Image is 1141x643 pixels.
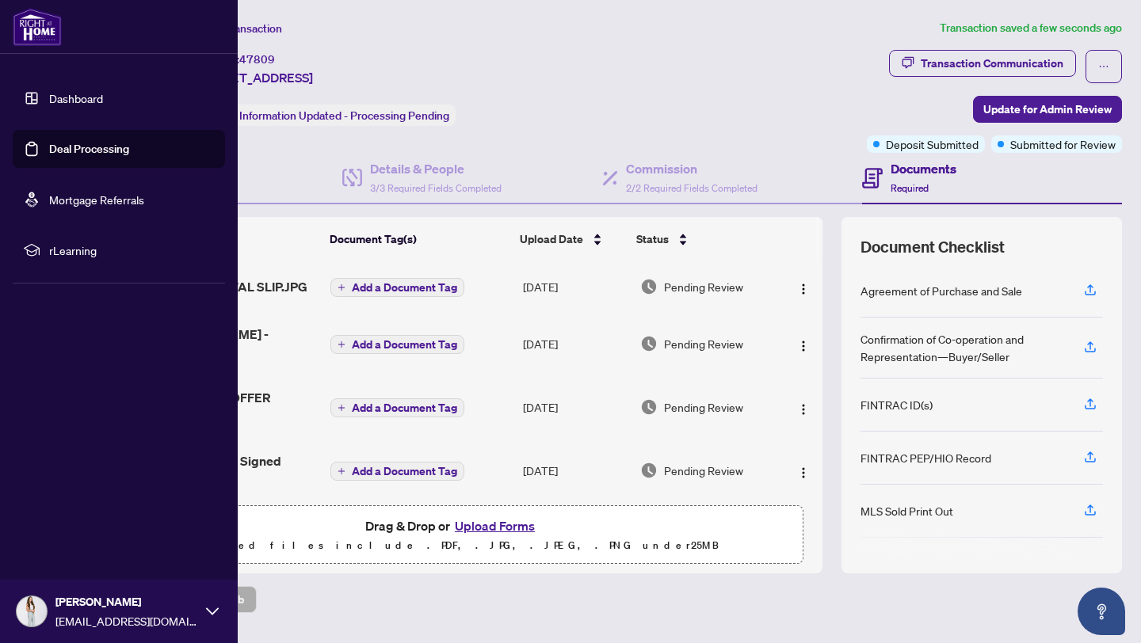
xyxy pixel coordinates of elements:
button: Transaction Communication [889,50,1076,77]
span: ellipsis [1098,61,1109,72]
div: Confirmation of Co-operation and Representation—Buyer/Seller [861,330,1065,365]
span: Add a Document Tag [352,282,457,293]
img: Document Status [640,278,658,295]
div: FINTRAC PEP/HIO Record [861,449,991,466]
p: Supported files include .PDF, .JPG, .JPEG, .PNG under 25 MB [112,536,793,555]
span: Submitted for Review [1010,135,1116,153]
span: Pending Review [664,398,743,416]
span: 47809 [239,52,275,67]
span: Update for Admin Review [983,97,1112,122]
button: Logo [791,331,816,356]
span: Required [891,182,929,194]
span: Pending Review [664,335,743,352]
img: Logo [797,283,810,295]
span: Drag & Drop orUpload FormsSupported files include .PDF, .JPG, .JPEG, .PNG under25MB [102,506,803,565]
button: Update for Admin Review [973,96,1122,123]
img: Document Status [640,398,658,416]
td: [DATE] [517,312,634,375]
img: logo [13,8,62,46]
button: Add a Document Tag [330,277,464,298]
button: Add a Document Tag [330,462,464,481]
div: FINTRAC ID(s) [861,396,933,413]
button: Add a Document Tag [330,334,464,355]
span: Upload Date [520,230,583,248]
span: Add a Document Tag [352,402,457,413]
article: Transaction saved a few seconds ago [940,19,1122,37]
button: Add a Document Tag [330,398,464,417]
span: 2/2 Required Fields Completed [626,182,757,194]
span: Status [636,230,669,248]
span: plus [338,404,345,412]
button: Add a Document Tag [330,278,464,297]
span: rLearning [49,242,214,259]
img: Logo [797,340,810,352]
span: Information Updated - Processing Pending [239,108,449,123]
td: [DATE] [517,375,634,439]
h4: Documents [891,159,956,178]
a: Dashboard [49,91,103,105]
th: Upload Date [513,217,630,261]
div: MLS Sold Print Out [861,502,953,519]
td: [DATE] [517,439,634,502]
span: plus [338,467,345,475]
span: 3/3 Required Fields Completed [370,182,502,194]
span: plus [338,341,345,348]
img: Profile Icon [17,596,47,626]
span: Pending Review [664,278,743,295]
span: View Transaction [197,21,282,36]
button: Add a Document Tag [330,461,464,481]
h4: Details & People [370,159,502,178]
button: Upload Forms [450,516,540,536]
div: Transaction Communication [921,51,1063,76]
span: Pending Review [664,462,743,479]
img: Document Status [640,462,658,479]
button: Logo [791,394,816,420]
td: [DATE] [517,261,634,312]
img: Document Status [640,335,658,352]
a: Mortgage Referrals [49,192,144,207]
span: Add a Document Tag [352,339,457,350]
button: Logo [791,274,816,299]
th: Document Tag(s) [323,217,514,261]
span: Deposit Submitted [886,135,979,153]
button: Logo [791,458,816,483]
span: Drag & Drop or [365,516,540,536]
div: Agreement of Purchase and Sale [861,282,1022,299]
span: Document Checklist [861,236,1005,258]
span: [PERSON_NAME] [55,593,198,611]
span: plus [338,283,345,291]
span: [EMAIL_ADDRESS][DOMAIN_NAME] [55,612,198,630]
span: [STREET_ADDRESS] [197,68,313,87]
span: Add a Document Tag [352,466,457,477]
h4: Commission [626,159,757,178]
button: Add a Document Tag [330,335,464,354]
button: Add a Document Tag [330,398,464,418]
button: Open asap [1078,588,1125,635]
div: Status: [197,105,456,126]
a: Deal Processing [49,142,129,156]
img: Logo [797,466,810,479]
img: Logo [797,403,810,416]
th: Status [630,217,776,261]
